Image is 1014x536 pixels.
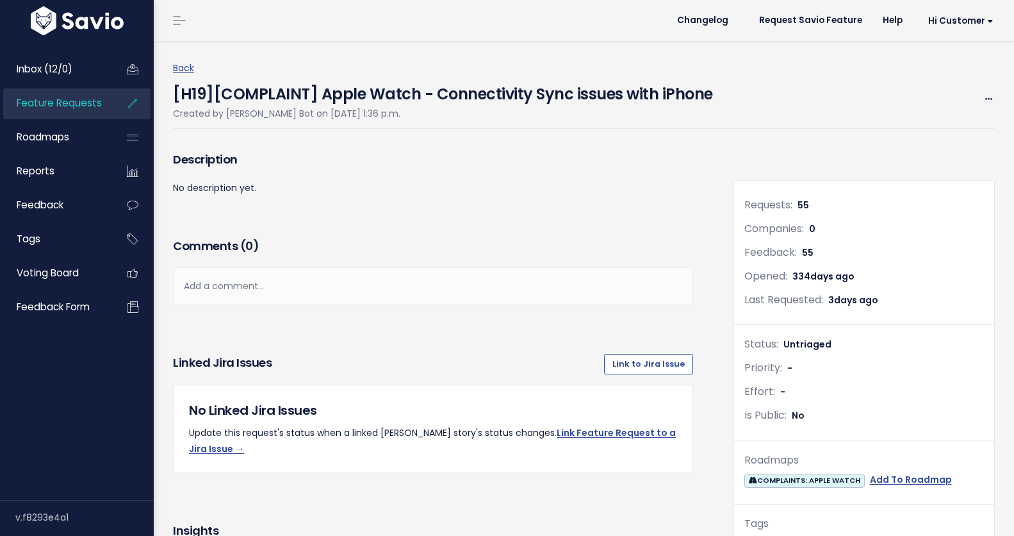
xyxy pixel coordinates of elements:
a: Back [173,62,194,74]
span: Companies: [744,221,804,236]
a: Add To Roadmap [870,472,952,488]
a: Voting Board [3,258,106,288]
span: Feature Requests [17,96,102,110]
span: Feedback form [17,300,90,314]
div: v.f8293e4a1 [15,501,154,534]
h3: Description [173,151,693,169]
h4: [H19][COMPLAINT] Apple Watch - Connectivity Sync issues with iPhone [173,76,713,106]
span: Changelog [677,16,728,25]
p: No description yet. [173,180,693,196]
span: 334 [792,270,855,283]
span: Voting Board [17,266,79,280]
span: Reports [17,164,54,178]
span: 55 [797,199,809,212]
a: COMPLAINTS: APPLE WATCH [744,472,864,488]
span: Last Requested: [744,292,823,307]
span: Created by [PERSON_NAME] Bot on [DATE] 1:36 p.m. [173,107,400,120]
a: Tags [3,224,106,254]
a: Feedback form [3,292,106,322]
span: Opened: [744,269,787,283]
span: 3 [828,294,878,306]
span: Feedback: [744,245,797,260]
div: Add a comment... [173,267,693,305]
span: Untriaged [783,338,831,351]
a: Link to Jira Issue [604,354,693,374]
div: Tags [744,515,984,533]
span: Priority: [744,360,782,375]
span: Status: [744,337,778,351]
a: Hi Customer [913,11,1004,31]
h3: Comments ( ) [173,237,693,255]
span: 0 [809,222,815,235]
span: No [792,409,805,422]
span: 0 [245,238,253,254]
a: Inbox (12/0) [3,54,106,84]
a: Feedback [3,190,106,220]
span: Roadmaps [17,130,69,144]
span: Requests: [744,197,792,212]
span: Hi Customer [928,16,994,26]
div: Roadmaps [744,451,984,470]
img: logo-white.9d6f32f41409.svg [28,6,127,35]
span: 55 [802,246,814,259]
span: days ago [834,294,878,306]
span: Effort: [744,384,775,399]
span: - [780,385,785,398]
span: days ago [810,270,855,283]
span: - [787,362,792,374]
a: Request Savio Feature [749,11,872,30]
span: COMPLAINTS: APPLE WATCH [744,474,864,487]
span: Inbox (12/0) [17,62,72,76]
a: Roadmaps [3,122,106,152]
span: Is Public: [744,408,787,423]
a: Reports [3,156,106,186]
p: Update this request's status when a linked [PERSON_NAME] story's status changes. [189,425,677,457]
a: Feature Requests [3,88,106,118]
h5: No Linked Jira Issues [189,401,677,420]
h3: Linked Jira issues [173,354,272,374]
span: Tags [17,232,40,246]
a: Help [872,11,913,30]
span: Feedback [17,198,63,212]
